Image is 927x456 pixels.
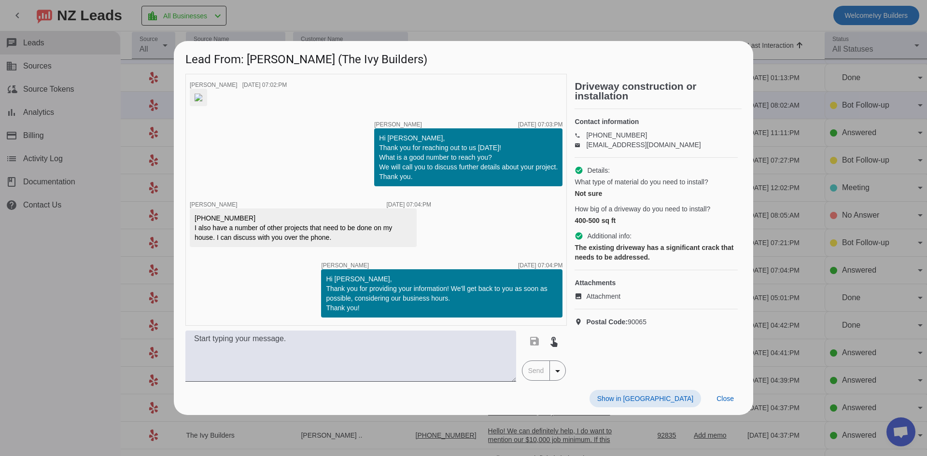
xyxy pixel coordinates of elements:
[518,263,562,268] div: [DATE] 07:04:PM
[242,82,287,88] div: [DATE] 07:02:PM
[575,133,586,138] mat-icon: phone
[709,390,742,407] button: Close
[575,166,583,175] mat-icon: check_circle
[575,189,738,198] div: Not sure
[195,94,202,101] img: MTHPmV8BuqL115lg0xJiQQ
[575,204,710,214] span: How big of a driveway do you need to install?
[575,82,742,101] h2: Driveway construction or installation
[586,291,620,301] span: Attachment
[575,142,586,147] mat-icon: email
[190,201,238,208] span: [PERSON_NAME]
[575,243,738,262] div: The existing driveway has a significant crack that needs to be addressed.
[575,318,586,326] mat-icon: location_on
[374,122,422,127] span: [PERSON_NAME]
[518,122,562,127] div: [DATE] 07:03:PM
[387,202,431,207] div: [DATE] 07:04:PM
[586,141,701,149] a: [EMAIL_ADDRESS][DOMAIN_NAME]
[586,318,628,326] strong: Postal Code:
[575,117,738,126] h4: Contact information
[590,390,701,407] button: Show in [GEOGRAPHIC_DATA]
[195,213,412,242] div: [PHONE_NUMBER] I also have a number of other projects that need to be done on my house. I can dis...
[575,292,586,300] mat-icon: image
[575,216,738,225] div: 400-500 sq ft
[174,41,753,73] h1: Lead From: [PERSON_NAME] (The Ivy Builders)
[716,395,734,402] span: Close
[575,278,738,288] h4: Attachments
[548,335,560,347] mat-icon: touch_app
[379,133,558,181] div: Hi [PERSON_NAME], Thank you for reaching out to us [DATE]! What is a good number to reach you? We...
[597,395,693,402] span: Show in [GEOGRAPHIC_DATA]
[587,231,632,241] span: Additional info:
[552,365,563,377] mat-icon: arrow_drop_down
[321,263,369,268] span: [PERSON_NAME]
[575,232,583,240] mat-icon: check_circle
[586,131,647,139] a: [PHONE_NUMBER]
[575,291,738,301] a: Attachment
[586,317,646,327] span: 90065
[575,177,708,187] span: What type of material do you need to install?
[190,82,238,88] span: [PERSON_NAME]
[587,166,610,175] span: Details:
[326,274,558,313] div: Hi [PERSON_NAME], Thank you for providing your information! We'll get back to you as soon as poss...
